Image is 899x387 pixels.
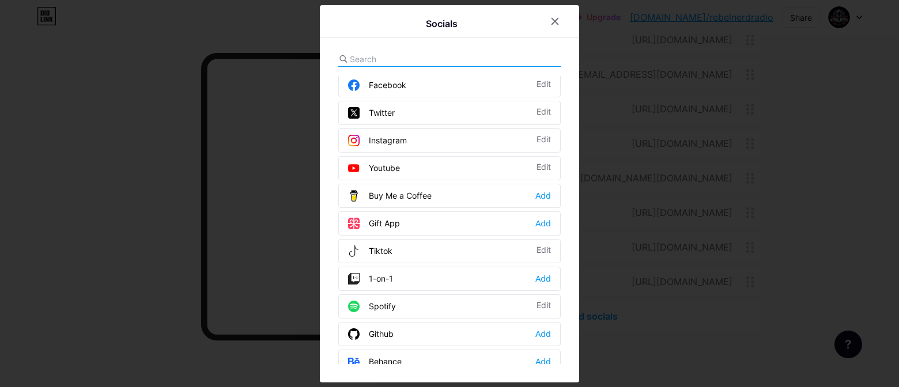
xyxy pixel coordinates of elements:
div: Spotify [348,301,396,312]
div: Edit [537,301,551,312]
div: Add [535,273,551,284]
div: Edit [537,135,551,146]
div: Twitter [348,107,395,119]
div: Add [535,190,551,202]
div: Behance [348,356,402,367]
div: Buy Me a Coffee [348,190,432,202]
input: Search [350,53,477,65]
div: 1-on-1 [348,273,393,284]
div: Facebook [348,79,406,91]
div: Youtube [348,162,400,174]
div: Add [535,356,551,367]
div: Edit [537,245,551,257]
div: Add [535,328,551,340]
div: Instagram [348,135,407,146]
div: Edit [537,107,551,119]
div: Socials [426,17,458,31]
div: Edit [537,162,551,174]
div: Gift App [348,218,400,229]
div: Tiktok [348,245,392,257]
div: Add [535,218,551,229]
div: Edit [537,79,551,91]
div: Github [348,328,394,340]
